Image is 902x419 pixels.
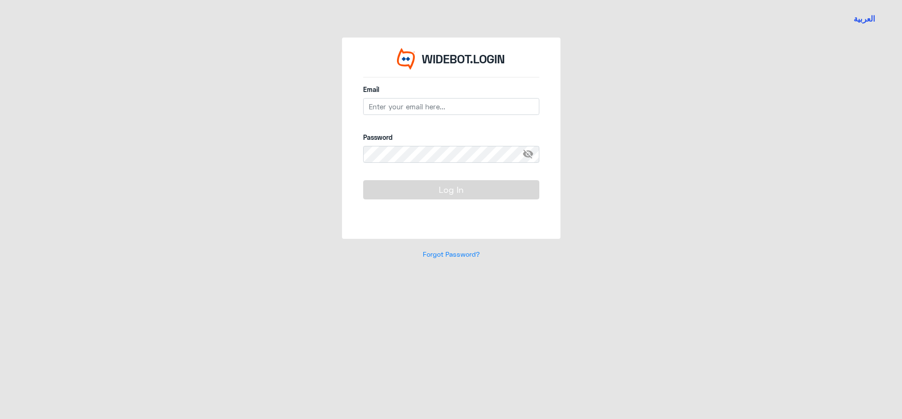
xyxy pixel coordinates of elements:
[363,98,539,115] input: Enter your email here...
[397,48,415,70] img: Widebot Logo
[522,146,539,163] span: visibility_off
[363,180,539,199] button: Log In
[423,250,480,258] a: Forgot Password?
[854,13,875,25] button: العربية
[848,7,881,30] a: SWITCHLANG
[363,132,539,142] label: Password
[363,84,539,94] label: Email
[422,50,505,68] p: WIDEBOT.LOGIN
